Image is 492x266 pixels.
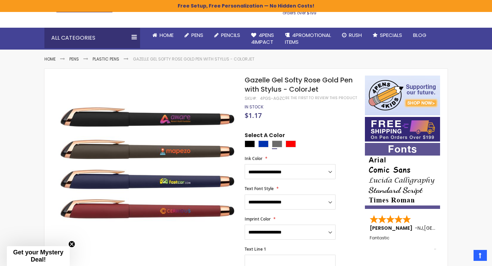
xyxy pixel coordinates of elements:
[413,31,426,39] span: Blog
[279,28,337,50] a: 4PROMOTIONALITEMS
[68,241,75,248] button: Close teaser
[370,225,415,231] span: [PERSON_NAME]
[245,141,255,147] div: Black
[258,141,269,147] div: Blue
[285,95,357,101] a: Be the first to review this product
[209,28,246,43] a: Pencils
[245,104,263,110] div: Availability
[69,56,79,62] a: Pens
[349,31,362,39] span: Rush
[408,28,432,43] a: Blog
[285,31,331,45] span: 4PROMOTIONAL ITEMS
[365,76,440,115] img: 4pens 4 kids
[245,156,262,161] span: Ink Color
[415,225,474,231] span: - ,
[191,31,203,39] span: Pens
[380,31,402,39] span: Specials
[179,28,209,43] a: Pens
[365,143,440,209] img: font-personalization-examples
[436,248,492,266] iframe: Google Customer Reviews
[245,75,353,94] span: Gazelle Gel Softy Rose Gold Pen with Stylus - ColorJet
[246,28,279,50] a: 4Pens4impact
[58,75,235,252] img: Gazelle Gel Softy Rose Gold Pen with Stylus - ColorJet
[418,225,423,231] span: NJ
[245,246,266,252] span: Text Line 1
[245,104,263,110] span: In stock
[93,56,119,62] a: Plastic Pens
[133,56,255,62] li: Gazelle Gel Softy Rose Gold Pen with Stylus - ColorJet
[245,95,257,101] strong: SKU
[221,31,240,39] span: Pencils
[7,246,70,266] div: Get your Mystery Deal!Close teaser
[367,28,408,43] a: Specials
[245,186,274,191] span: Text Font Style
[245,111,262,120] span: $1.17
[286,141,296,147] div: Red
[13,249,63,263] span: Get your Mystery Deal!
[245,216,271,222] span: Imprint Color
[370,236,436,250] div: Fantastic
[365,117,440,142] img: Free shipping on orders over $199
[424,225,474,231] span: [GEOGRAPHIC_DATA]
[44,56,56,62] a: Home
[251,31,274,45] span: 4Pens 4impact
[337,28,367,43] a: Rush
[245,132,285,141] span: Select A Color
[44,28,140,48] div: All Categories
[160,31,174,39] span: Home
[260,96,285,101] div: 4PGS-AGZC
[272,141,282,147] div: Grey
[147,28,179,43] a: Home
